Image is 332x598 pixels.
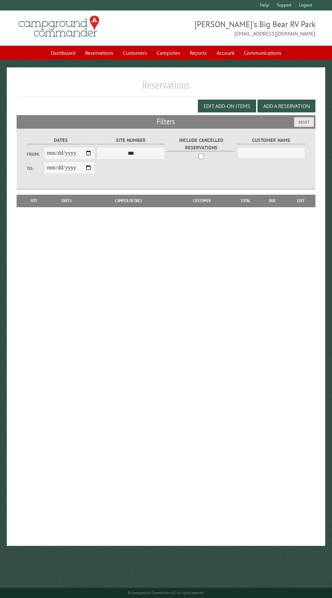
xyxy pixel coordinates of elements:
[97,136,165,144] label: Site Number
[85,195,172,207] th: Camper Details
[152,46,184,59] a: Campsites
[47,46,80,59] a: Dashboard
[27,151,44,157] label: From:
[17,13,101,40] img: Campground Commander
[166,19,315,38] span: [PERSON_NAME]'s Big Bear RV Park [EMAIL_ADDRESS][DOMAIN_NAME]
[240,46,286,59] a: Communications
[259,195,286,207] th: Due
[119,46,151,59] a: Customers
[232,195,259,207] th: Total
[27,136,95,144] label: Dates
[172,195,232,207] th: Customer
[20,195,48,207] th: Site
[17,115,315,128] h2: Filters
[294,117,314,127] button: Reset
[48,195,85,207] th: Dates
[198,100,256,112] button: Edit Add-on Items
[186,46,211,59] a: Reports
[257,100,315,112] button: Add a Reservation
[27,165,44,172] label: To:
[128,591,204,595] small: © Campground Commander LLC. All rights reserved.
[81,46,118,59] a: Reservations
[286,195,315,207] th: Edit
[212,46,238,59] a: Account
[17,78,315,97] h1: Reservations
[237,136,305,144] label: Customer Name
[167,136,235,151] label: Include Cancelled Reservations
